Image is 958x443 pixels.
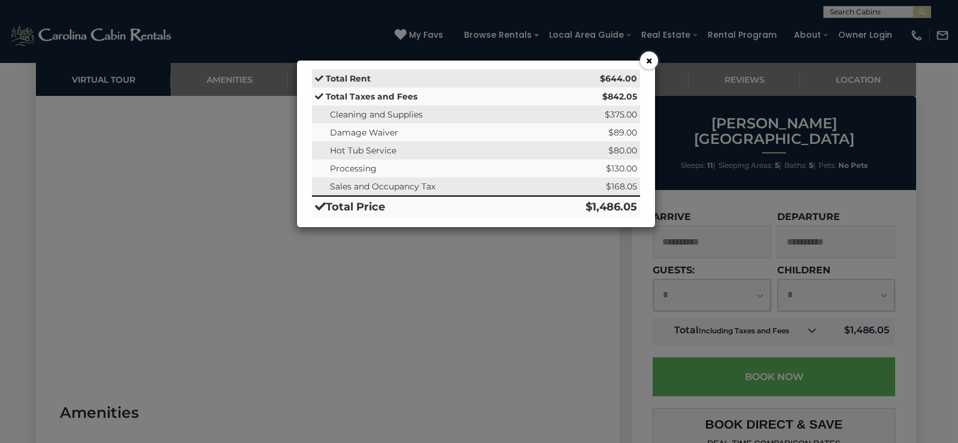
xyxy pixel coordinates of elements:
td: Total Price [312,196,538,218]
td: $168.05 [538,177,640,196]
strong: Total Taxes and Fees [326,91,417,102]
strong: Total Rent [326,73,371,84]
span: Damage Waiver [330,127,398,138]
span: Processing [330,163,377,174]
td: $375.00 [538,106,640,123]
td: $80.00 [538,141,640,159]
span: Cleaning and Supplies [330,109,423,120]
span: Sales and Occupancy Tax [330,181,435,192]
td: $1,486.05 [538,196,640,218]
span: Hot Tub Service [330,145,396,156]
strong: $842.05 [602,91,637,102]
td: $89.00 [538,123,640,141]
strong: $644.00 [600,73,637,84]
td: $130.00 [538,159,640,177]
button: × [640,52,658,70]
